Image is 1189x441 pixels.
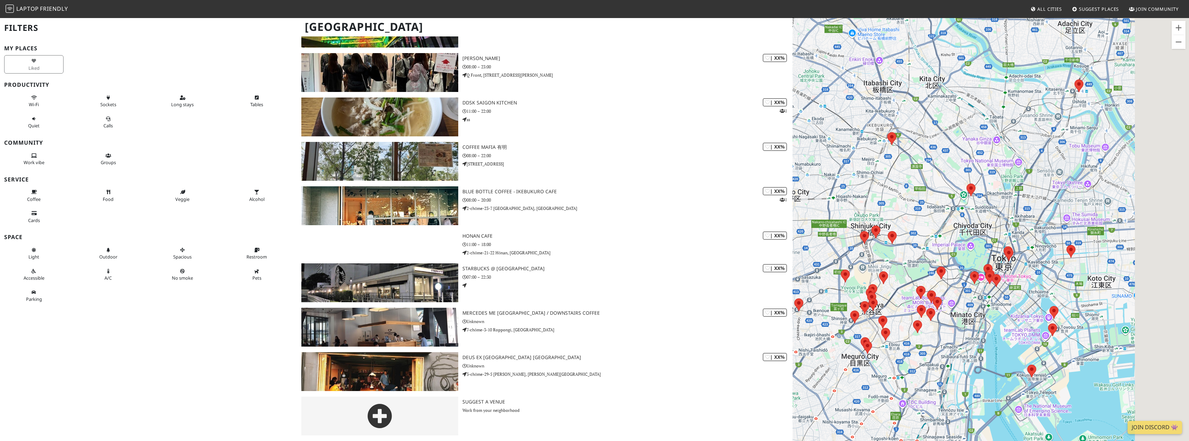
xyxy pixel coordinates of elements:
span: Join Community [1136,6,1179,12]
p: Work from your neighborhood [462,407,793,414]
a: | XX% Honan Cafe 11:00 – 18:00 2-chōme-21-22 Hōnan, [GEOGRAPHIC_DATA] [297,231,793,258]
img: SHIBUYA TSUTAYA [301,53,458,92]
span: Parking [26,296,42,302]
span: Quiet [28,122,40,129]
p: [STREET_ADDRESS] [462,161,793,167]
p: 2-chōme-21-22 Hōnan, [GEOGRAPHIC_DATA] [462,249,793,256]
h3: Mercedes me [GEOGRAPHIC_DATA] / DOWNSTAIRS COFFEE [462,310,793,316]
img: DDSK Saigon Kitchen [301,97,458,136]
a: Mercedes me Tokyo / DOWNSTAIRS COFFEE | XX% Mercedes me [GEOGRAPHIC_DATA] / DOWNSTAIRS COFFEE Unk... [297,308,793,347]
div: | XX% [763,187,787,195]
span: Accessible [24,275,44,281]
span: Air conditioned [104,275,112,281]
a: DDSK Saigon Kitchen | XX% 1 DDSK Saigon Kitchen 11:00 – 22:00 ss [297,97,793,136]
span: Natural light [28,254,39,260]
span: Friendly [40,5,68,12]
button: Wi-Fi [4,92,64,110]
img: LaptopFriendly [6,5,14,13]
span: Alcohol [249,196,265,202]
button: Light [4,244,64,263]
span: People working [24,159,44,166]
span: Laptop [16,5,39,12]
button: Food [78,186,138,205]
button: Work vibe [4,150,64,168]
span: Video/audio calls [103,122,113,129]
button: Sockets [78,92,138,110]
h3: Starbucks @ [GEOGRAPHIC_DATA] [462,266,793,272]
div: | XX% [763,54,787,62]
button: Groups [78,150,138,168]
a: Deus Ex Machina Cafe Harajuku | XX% Deus Ex [GEOGRAPHIC_DATA] [GEOGRAPHIC_DATA] Unknown 3-chōme-2... [297,352,793,391]
img: gray-place-d2bdb4477600e061c01bd816cc0f2ef0cfcb1ca9e3ad78868dd16fb2af073a21.png [301,397,458,435]
img: Starbucks @ Shinjuku Southern Terrace [301,263,458,302]
button: Coffee [4,186,64,205]
h1: [GEOGRAPHIC_DATA] [299,17,791,36]
h3: Deus Ex [GEOGRAPHIC_DATA] [GEOGRAPHIC_DATA] [462,355,793,361]
a: coffee mafia 有明 | XX% coffee mafia 有明 08:00 – 22:00 [STREET_ADDRESS] [297,142,793,181]
span: Smoke free [172,275,193,281]
button: Parking [4,287,64,305]
button: Calls [78,113,138,132]
h3: coffee mafia 有明 [462,144,793,150]
span: Stable Wi-Fi [29,101,39,108]
span: Spacious [173,254,192,260]
p: Unknown [462,363,793,369]
button: Pets [227,265,286,284]
img: Blue Bottle Coffee - Ikebukuro Cafe [301,186,458,225]
a: Suggest a Venue Work from your neighborhood [297,397,793,435]
span: Credit cards [28,217,40,223]
h2: Filters [4,17,293,39]
button: Zoom in [1172,21,1186,35]
h3: My Places [4,45,293,52]
h3: Community [4,139,293,146]
span: Power sockets [100,101,116,108]
span: Outdoor area [99,254,117,260]
p: 11:00 – 18:00 [462,241,793,248]
button: Zoom out [1172,35,1186,49]
button: Spacious [153,244,212,263]
p: 07:00 – 22:30 [462,274,793,280]
button: A/C [78,265,138,284]
span: Restroom [246,254,267,260]
span: Coffee [27,196,41,202]
p: 2-chōme-23-7 [GEOGRAPHIC_DATA], [GEOGRAPHIC_DATA] [462,205,793,212]
button: Restroom [227,244,286,263]
span: Suggest Places [1079,6,1119,12]
button: Alcohol [227,186,286,205]
p: 08:00 – 23:00 [462,63,793,70]
h3: Blue Bottle Coffee - Ikebukuro Cafe [462,189,793,195]
button: No smoke [153,265,212,284]
button: Quiet [4,113,64,132]
a: SHIBUYA TSUTAYA | XX% [PERSON_NAME] 08:00 – 23:00 Q Front, [STREET_ADDRESS][PERSON_NAME] [297,53,793,92]
a: LaptopFriendly LaptopFriendly [6,3,68,15]
button: Outdoor [78,244,138,263]
button: Accessible [4,265,64,284]
h3: DDSK Saigon Kitchen [462,100,793,106]
p: 3-chōme-29-5 [PERSON_NAME], [PERSON_NAME][GEOGRAPHIC_DATA] [462,371,793,378]
div: | XX% [763,353,787,361]
button: Veggie [153,186,212,205]
p: 08:00 – 22:00 [462,152,793,159]
p: 7-chōme-3-10 Roppongi, [GEOGRAPHIC_DATA] [462,326,793,333]
p: 08:00 – 20:00 [462,197,793,203]
div: | XX% [763,231,787,239]
button: Tables [227,92,286,110]
p: ss [462,116,793,123]
a: Join Community [1126,3,1181,15]
h3: Space [4,234,293,240]
p: Unknown [462,318,793,325]
span: All Cities [1037,6,1062,12]
button: Long stays [153,92,212,110]
a: All Cities [1028,3,1065,15]
span: Group tables [101,159,116,166]
h3: [PERSON_NAME] [462,56,793,61]
div: | XX% [763,98,787,106]
p: 1 [780,196,787,203]
p: 11:00 – 22:00 [462,108,793,115]
h3: Productivity [4,82,293,88]
div: | XX% [763,308,787,316]
img: Mercedes me Tokyo / DOWNSTAIRS COFFEE [301,308,458,347]
div: | XX% [763,143,787,151]
div: | XX% [763,264,787,272]
span: Pet friendly [252,275,261,281]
